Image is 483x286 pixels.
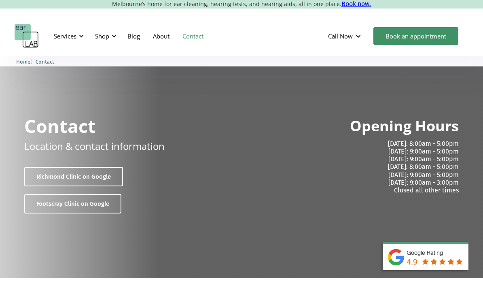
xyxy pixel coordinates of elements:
[16,58,30,65] a: Home
[373,27,458,45] a: Book an appointment
[95,32,109,40] div: Shop
[350,117,459,136] h2: Opening Hours
[15,24,39,48] a: home
[90,24,119,48] div: Shop
[36,59,54,65] span: Contact
[54,32,76,40] div: Services
[328,32,353,40] div: Call Now
[248,140,459,194] p: [DATE]: 8:00am - 5:00pm [DATE]: 9:00am - 5:00pm [DATE]: 9:00am - 5:00pm [DATE]: 8:00am - 5:00pm [...
[24,117,96,135] h1: Contact
[322,24,369,48] div: Call Now
[24,194,121,213] a: Footscray Clinic on Google
[176,24,210,48] a: Contact
[16,58,36,66] li: 〉
[49,24,86,48] div: Services
[146,24,176,48] a: About
[24,139,165,153] p: Location & contact information
[121,24,146,48] a: Blog
[16,59,30,65] span: Home
[24,167,123,186] a: Richmond Clinic on Google
[36,58,54,65] a: Contact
